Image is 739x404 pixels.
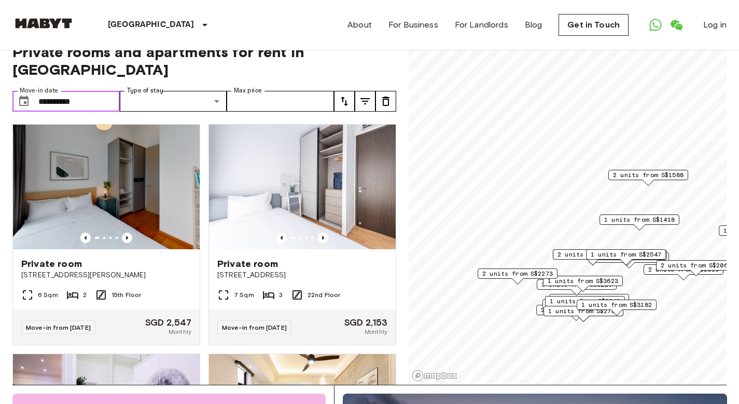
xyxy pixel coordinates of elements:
[645,15,666,35] a: Open WhatsApp
[589,252,669,268] div: Map marker
[644,264,723,280] div: Map marker
[83,290,87,300] span: 2
[276,233,287,243] button: Previous image
[122,233,132,243] button: Previous image
[703,19,727,31] a: Log in
[455,19,508,31] a: For Landlords
[543,276,623,292] div: Map marker
[234,86,262,95] label: Max price
[541,305,611,315] span: 2 units from S$1680
[543,306,623,322] div: Map marker
[222,324,287,331] span: Move-in from [DATE]
[661,261,731,270] span: 2 units from S$2069
[308,290,341,300] span: 22nd Floor
[365,327,387,336] span: Monthly
[145,318,191,327] span: SGD 2,547
[549,294,629,310] div: Map marker
[591,250,661,259] span: 1 units from S$2547
[541,280,612,289] span: 3 units from S$2226
[38,290,58,300] span: 6 Sqm
[20,86,58,95] label: Move-in date
[587,250,667,266] div: Map marker
[209,125,396,249] img: Marketing picture of unit SG-01-095-001-002
[536,305,616,321] div: Map marker
[26,324,91,331] span: Move-in from [DATE]
[13,125,200,249] img: Marketing picture of unit SG-01-112-001-02
[554,294,624,304] span: 1 units from S$4201
[577,300,657,316] div: Map marker
[12,18,75,29] img: Habyt
[13,91,34,112] button: Choose date, selected date is 20 Dec 2025
[344,318,387,327] span: SGD 2,153
[111,290,142,300] span: 15th Floor
[21,270,191,280] span: [STREET_ADDRESS][PERSON_NAME]
[409,31,727,385] canvas: Map
[586,249,666,265] div: Map marker
[557,250,628,259] span: 2 units from S$3182
[478,268,557,285] div: Map marker
[279,290,283,300] span: 3
[80,233,91,243] button: Previous image
[21,258,82,270] span: Private room
[548,306,619,316] span: 1 units from S$2783
[553,249,633,265] div: Map marker
[12,43,396,78] span: Private rooms and apartments for rent in [GEOGRAPHIC_DATA]
[347,19,372,31] a: About
[525,19,542,31] a: Blog
[559,14,629,36] a: Get in Touch
[412,370,457,382] a: Mapbox logo
[12,124,200,345] a: Marketing picture of unit SG-01-112-001-02Previous imagePrevious imagePrivate room[STREET_ADDRESS...
[334,91,355,112] button: tune
[127,86,163,95] label: Type of stay
[318,233,328,243] button: Previous image
[604,215,675,224] span: 1 units from S$1418
[217,258,278,270] span: Private room
[217,270,387,280] span: [STREET_ADDRESS]
[234,290,254,300] span: 7 Sqm
[581,300,652,309] span: 1 units from S$3182
[388,19,438,31] a: For Business
[599,214,679,231] div: Map marker
[537,279,617,295] div: Map marker
[666,15,687,35] a: Open WeChat
[108,19,194,31] p: [GEOGRAPHIC_DATA]
[355,91,375,112] button: tune
[208,124,396,345] a: Marketing picture of unit SG-01-095-001-002Previous imagePrevious imagePrivate room[STREET_ADDRES...
[482,269,553,278] span: 2 units from S$2273
[608,170,688,186] div: Map marker
[169,327,191,336] span: Monthly
[550,297,620,306] span: 1 units from S$2946
[656,260,736,276] div: Map marker
[548,276,618,286] span: 1 units from S$3623
[545,296,625,312] div: Map marker
[648,265,719,274] span: 2 units from S$2310
[613,170,684,180] span: 2 units from S$1588
[542,299,622,315] div: Map marker
[375,91,396,112] button: tune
